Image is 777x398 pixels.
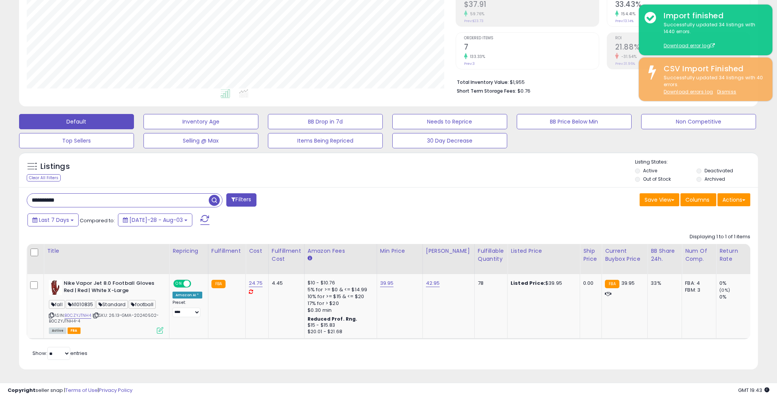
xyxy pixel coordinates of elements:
label: Archived [704,176,725,182]
label: Deactivated [704,167,733,174]
img: 41OrKJvbInL._SL40_.jpg [49,280,62,295]
span: football [129,300,155,309]
a: 42.95 [426,279,440,287]
div: Successfully updated 34 listings with 40 errors. [658,74,767,96]
h2: 21.88% [615,43,750,53]
div: Title [47,247,166,255]
a: Terms of Use [65,387,98,394]
small: (0%) [719,287,730,293]
div: 4.45 [272,280,298,287]
a: Download error log [664,42,715,49]
div: Listed Price [511,247,577,255]
span: ON [174,281,184,287]
small: Prev: 3 [464,61,475,66]
button: 30 Day Decrease [392,133,507,148]
b: Total Inventory Value: [457,79,509,85]
button: Needs to Reprice [392,114,507,129]
span: 39.95 [621,279,635,287]
button: [DATE]-28 - Aug-03 [118,213,192,226]
small: -31.54% [619,54,637,59]
button: Items Being Repriced [268,133,383,148]
div: Preset: [172,300,202,317]
u: Dismiss [717,88,736,95]
label: Active [643,167,657,174]
small: Prev: $23.73 [464,19,484,23]
div: seller snap | | [8,387,132,394]
div: Return Rate [719,247,747,263]
button: Actions [717,193,750,206]
div: Displaying 1 to 1 of 1 items [690,233,750,241]
span: FBA [68,327,81,334]
button: BB Price Below Min [517,114,632,129]
span: All listings currently available for purchase on Amazon [49,327,66,334]
button: BB Drop in 7d [268,114,383,129]
span: [DATE]-28 - Aug-03 [129,216,183,224]
div: 0% [719,280,750,287]
span: OFF [190,281,202,287]
div: FBA: 4 [685,280,710,287]
span: N1010835 [66,300,95,309]
span: Ordered Items [464,36,599,40]
div: Repricing [172,247,205,255]
span: $0.76 [517,87,530,95]
div: Min Price [380,247,419,255]
div: 17% for > $20 [308,300,371,307]
small: FBA [605,280,619,288]
small: 154.41% [619,11,636,17]
div: Fulfillable Quantity [478,247,504,263]
button: Default [19,114,134,129]
a: 24.75 [249,279,263,287]
div: Fulfillment Cost [272,247,301,263]
h5: Listings [40,161,70,172]
div: $39.95 [511,280,574,287]
b: Listed Price: [511,279,545,287]
div: 78 [478,280,501,287]
div: 0.00 [583,280,596,287]
div: Current Buybox Price [605,247,644,263]
div: Num of Comp. [685,247,713,263]
div: Ship Price [583,247,598,263]
button: Filters [226,193,256,207]
div: CSV Import Finished [658,63,767,74]
div: [PERSON_NAME] [426,247,471,255]
h2: 7 [464,43,599,53]
div: 33% [651,280,676,287]
button: Save View [640,193,679,206]
div: 5% for >= $0 & <= $14.99 [308,286,371,293]
div: Import finished [658,10,767,21]
small: Amazon Fees. [308,255,312,262]
label: Out of Stock [643,176,671,182]
b: Reduced Prof. Rng. [308,316,358,322]
span: Last 7 Days [39,216,69,224]
button: Last 7 Days [27,213,79,226]
div: Cost [249,247,265,255]
span: ROI [615,36,750,40]
span: | SKU: 26.13-GMA-20240502-B0CZYJTNH4-4 [49,312,159,324]
small: Prev: 13.14% [615,19,634,23]
a: B0CZYJTNH4 [64,312,91,319]
div: Fulfillment [211,247,242,255]
button: Inventory Age [143,114,258,129]
div: Successfully updated 34 listings with 1440 errors. [658,21,767,50]
a: 39.95 [380,279,394,287]
span: Show: entries [32,350,87,357]
div: 10% for >= $15 & <= $20 [308,293,371,300]
span: 2025-08-11 19:43 GMT [738,387,769,394]
small: FBA [211,280,226,288]
button: Top Sellers [19,133,134,148]
a: Download errors log [664,88,713,95]
button: Non Competitive [641,114,756,129]
a: Privacy Policy [99,387,132,394]
strong: Copyright [8,387,35,394]
small: 133.33% [467,54,485,59]
span: fall [49,300,65,309]
small: Prev: 31.96% [615,61,635,66]
div: FBM: 3 [685,287,710,294]
div: Clear All Filters [27,174,61,181]
div: $10 - $10.76 [308,280,371,286]
div: ASIN: [49,280,163,333]
li: $1,955 [457,77,745,86]
b: Short Term Storage Fees: [457,88,516,94]
div: BB Share 24h. [651,247,679,263]
div: $0.30 min [308,307,371,314]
